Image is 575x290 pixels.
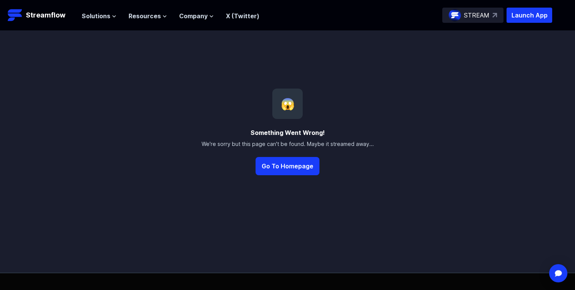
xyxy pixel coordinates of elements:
span: Company [179,11,208,21]
span: 😱 [281,97,295,111]
p: Streamflow [26,10,65,21]
button: Solutions [82,11,116,21]
img: Streamflow Logo [8,8,23,23]
button: Go To Homepage [256,157,319,175]
img: top-right-arrow.svg [492,13,497,17]
div: We're sorry but this page can't be found. Maybe it streamed away... [202,140,374,148]
img: streamflow-logo-circle.png [449,9,461,21]
span: Solutions [82,11,110,21]
a: STREAM [442,8,504,23]
div: Something Went Wrong! [251,128,325,137]
span: Resources [129,11,161,21]
button: Company [179,11,214,21]
div: Open Intercom Messenger [549,264,567,282]
a: Go To Homepage [256,148,319,175]
button: Resources [129,11,167,21]
p: STREAM [464,11,489,20]
a: X (Twitter) [226,12,259,20]
a: Streamflow [8,8,74,23]
button: Launch App [507,8,552,23]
